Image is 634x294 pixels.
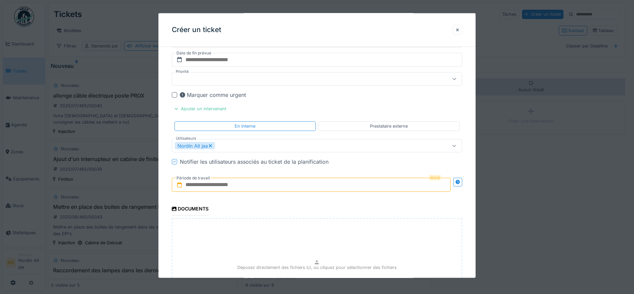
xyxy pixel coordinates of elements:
div: En interne [235,123,255,129]
div: Ajouter un intervenant [172,104,229,113]
label: Priorité [174,69,190,75]
label: Date de fin prévue [176,49,212,57]
div: Prestataire externe [370,123,408,129]
p: Déposez directement des fichiers ici, ou cliquez pour sélectionner des fichiers [237,264,397,271]
div: Notifier les utilisateurs associés au ticket de la planification [180,158,329,166]
label: Période de travail [176,174,211,182]
div: Documents [172,204,209,215]
div: Nordin Ait jaa [175,142,215,149]
label: Utilisateurs [174,136,198,141]
div: Marquer comme urgent [180,91,246,99]
h3: Créer un ticket [172,26,221,34]
div: Requis [429,175,441,180]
